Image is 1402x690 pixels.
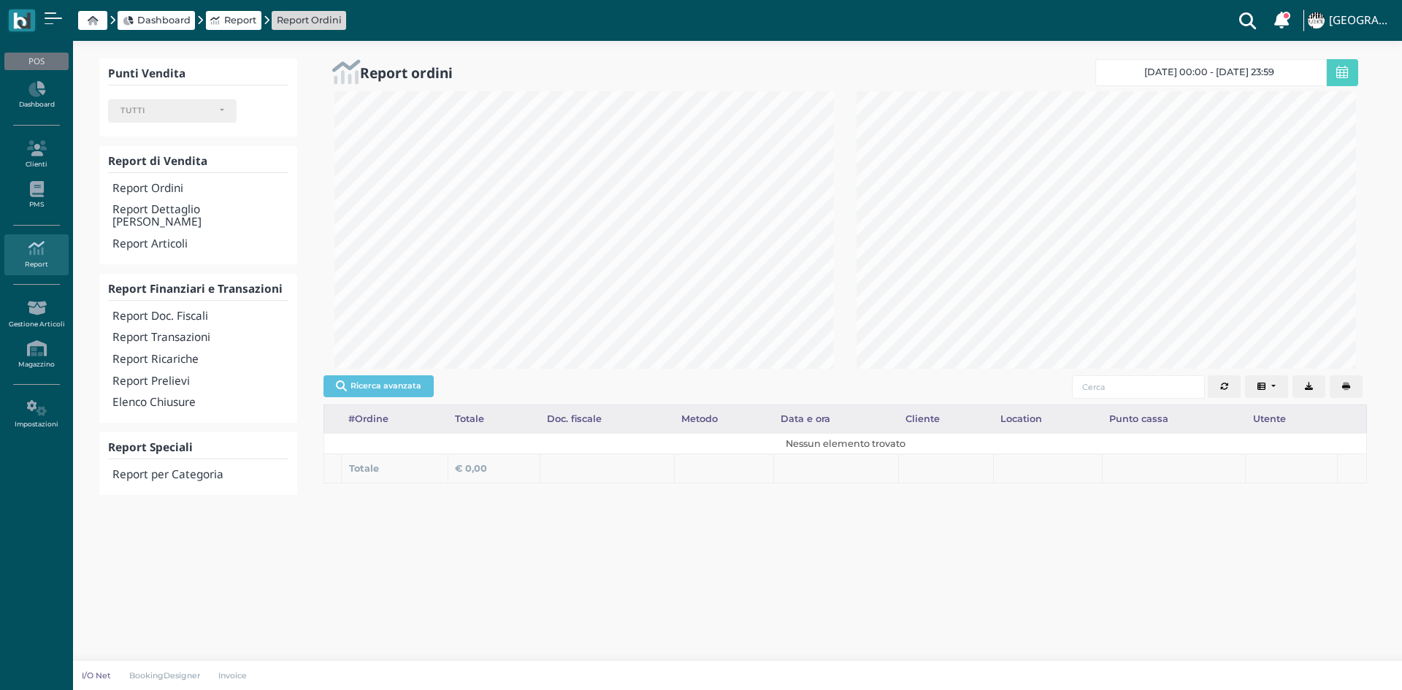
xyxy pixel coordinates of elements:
[342,405,448,433] div: #Ordine
[108,281,283,296] b: Report Finanziari e Transazioni
[112,375,288,388] h4: Report Prelievi
[1298,645,1390,678] iframe: Help widget launcher
[4,134,68,175] a: Clienti
[1072,375,1205,399] input: Cerca
[112,469,288,481] h4: Report per Categoria
[4,53,68,70] div: POS
[1308,12,1324,28] img: ...
[540,405,675,433] div: Doc. fiscale
[4,234,68,275] a: Report
[4,75,68,115] a: Dashboard
[360,65,453,80] h2: Report ordini
[993,405,1102,433] div: Location
[112,310,288,323] h4: Report Doc. Fiscali
[1292,375,1325,399] button: Export
[324,434,1367,454] td: Nessun elemento trovato
[112,238,288,250] h4: Report Articoli
[112,331,288,344] h4: Report Transazioni
[108,440,193,455] b: Report Speciali
[4,294,68,334] a: Gestione Articoli
[675,405,774,433] div: Metodo
[277,13,342,27] a: Report Ordini
[224,13,256,27] span: Report
[1246,405,1338,433] div: Utente
[1208,375,1241,399] button: Aggiorna
[773,405,898,433] div: Data e ora
[137,13,191,27] span: Dashboard
[112,183,288,195] h4: Report Ordini
[323,375,434,397] button: Ricerca avanzata
[448,405,540,433] div: Totale
[1245,375,1289,399] button: Columns
[123,13,191,27] a: Dashboard
[108,99,237,123] button: TUTTI
[112,396,288,409] h4: Elenco Chiusure
[108,66,185,81] b: Punti Vendita
[4,394,68,434] a: Impostazioni
[1245,375,1293,399] div: Colonne
[898,405,993,433] div: Cliente
[4,334,68,375] a: Magazzino
[1306,3,1393,38] a: ... [GEOGRAPHIC_DATA]
[4,175,68,215] a: PMS
[1144,66,1274,78] span: [DATE] 00:00 - [DATE] 23:59
[349,461,440,475] div: Totale
[1329,15,1393,27] h4: [GEOGRAPHIC_DATA]
[108,153,207,169] b: Report di Vendita
[120,106,212,116] div: TUTTI
[1103,405,1246,433] div: Punto cassa
[210,13,256,27] a: Report
[455,461,532,475] div: € 0,00
[13,12,30,29] img: logo
[112,204,288,229] h4: Report Dettaglio [PERSON_NAME]
[112,353,288,366] h4: Report Ricariche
